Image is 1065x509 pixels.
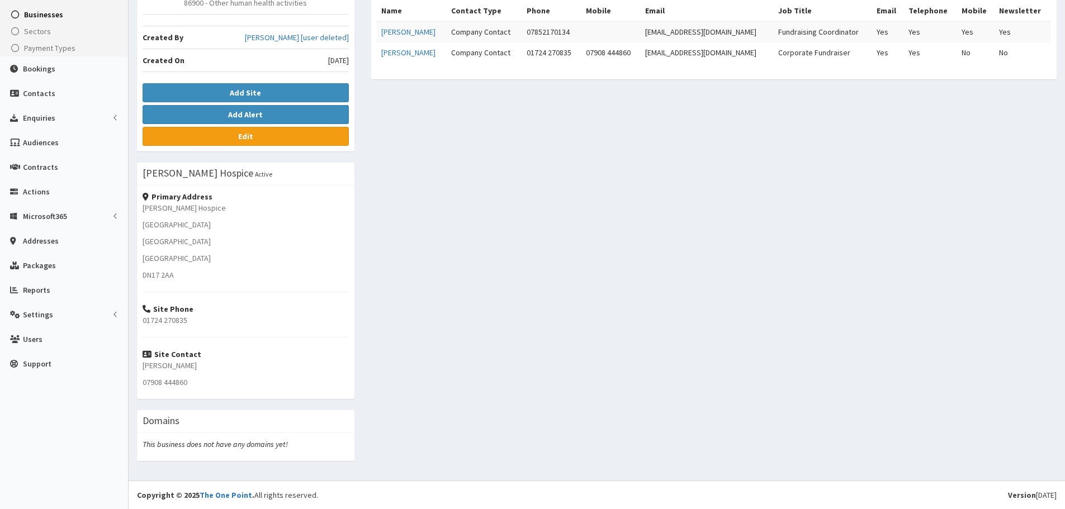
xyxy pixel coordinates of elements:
[581,42,641,63] td: 07908 444860
[581,1,641,21] th: Mobile
[3,6,128,23] a: Businesses
[957,1,995,21] th: Mobile
[143,360,349,371] p: [PERSON_NAME]
[143,202,349,213] p: [PERSON_NAME] Hospice
[872,1,903,21] th: Email
[23,334,42,344] span: Users
[774,42,873,63] td: Corporate Fundraiser
[143,105,349,124] button: Add Alert
[23,236,59,246] span: Addresses
[23,211,67,221] span: Microsoft365
[774,21,873,42] td: Fundraising Coordinator
[143,192,212,202] strong: Primary Address
[143,304,193,314] strong: Site Phone
[143,236,349,247] p: [GEOGRAPHIC_DATA]
[238,131,253,141] b: Edit
[24,43,75,53] span: Payment Types
[641,42,774,63] td: [EMAIL_ADDRESS][DOMAIN_NAME]
[1008,489,1057,501] div: [DATE]
[641,21,774,42] td: [EMAIL_ADDRESS][DOMAIN_NAME]
[23,260,56,270] span: Packages
[24,9,63,20] span: Businesses
[381,47,436,58] a: [PERSON_NAME]
[23,162,58,172] span: Contracts
[143,253,349,264] p: [GEOGRAPHIC_DATA]
[872,21,903,42] td: Yes
[904,21,957,42] td: Yes
[143,32,183,42] b: Created By
[230,88,261,98] b: Add Site
[995,1,1051,21] th: Newsletter
[255,170,272,178] small: Active
[957,21,995,42] td: Yes
[143,377,349,388] p: 07908 444860
[23,187,50,197] span: Actions
[377,1,447,21] th: Name
[23,88,55,98] span: Contacts
[143,315,349,326] p: 01724 270835
[381,27,436,37] a: [PERSON_NAME]
[143,439,288,449] i: This business does not have any domains yet!
[24,26,51,36] span: Sectors
[129,481,1065,509] footer: All rights reserved.
[245,32,349,43] a: [PERSON_NAME] [user deleted]
[200,490,252,500] a: The One Point
[137,490,254,500] strong: Copyright © 2025 .
[872,42,903,63] td: Yes
[23,64,55,74] span: Bookings
[328,55,349,66] span: [DATE]
[995,42,1051,63] td: No
[23,285,50,295] span: Reports
[3,23,128,40] a: Sectors
[228,110,263,120] b: Add Alert
[904,42,957,63] td: Yes
[143,55,184,65] b: Created On
[143,127,349,146] a: Edit
[143,269,349,280] p: DN17 2AA
[143,349,201,359] strong: Site Contact
[143,219,349,230] p: [GEOGRAPHIC_DATA]
[447,21,522,42] td: Company Contact
[522,42,581,63] td: 01724 270835
[23,310,53,320] span: Settings
[995,21,1051,42] td: Yes
[23,113,55,123] span: Enquiries
[3,40,128,56] a: Payment Types
[23,137,59,148] span: Audiences
[143,416,179,426] h3: Domains
[447,1,522,21] th: Contact Type
[1008,490,1036,500] b: Version
[904,1,957,21] th: Telephone
[641,1,774,21] th: Email
[957,42,995,63] td: No
[143,168,253,178] h3: [PERSON_NAME] Hospice
[447,42,522,63] td: Company Contact
[522,21,581,42] td: 07852170134
[23,359,51,369] span: Support
[774,1,873,21] th: Job Title
[522,1,581,21] th: Phone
